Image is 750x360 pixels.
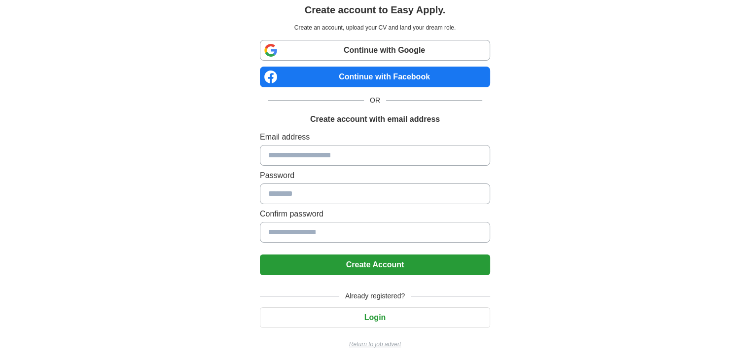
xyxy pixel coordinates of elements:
[260,313,490,322] a: Login
[260,208,490,220] label: Confirm password
[260,40,490,61] a: Continue with Google
[310,113,440,125] h1: Create account with email address
[260,170,490,181] label: Password
[260,340,490,349] a: Return to job advert
[305,2,446,17] h1: Create account to Easy Apply.
[364,95,386,106] span: OR
[260,307,490,328] button: Login
[262,23,488,32] p: Create an account, upload your CV and land your dream role.
[260,254,490,275] button: Create Account
[260,67,490,87] a: Continue with Facebook
[339,291,411,301] span: Already registered?
[260,131,490,143] label: Email address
